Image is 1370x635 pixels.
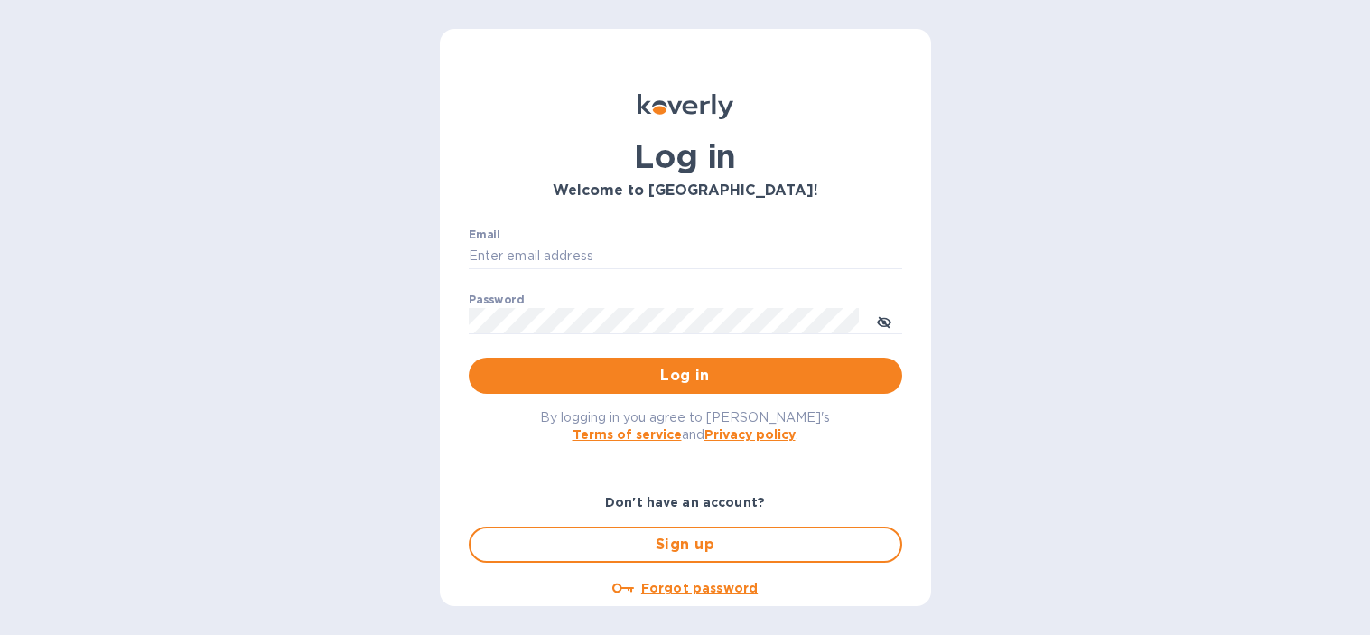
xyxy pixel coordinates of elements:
b: Don't have an account? [605,495,765,509]
span: Log in [483,365,888,387]
a: Privacy policy [704,427,796,442]
h1: Log in [469,137,902,175]
span: Sign up [485,534,886,556]
button: toggle password visibility [866,303,902,339]
h3: Welcome to [GEOGRAPHIC_DATA]! [469,182,902,200]
u: Forgot password [641,581,758,595]
input: Enter email address [469,243,902,270]
label: Password [469,294,524,305]
a: Terms of service [573,427,682,442]
button: Log in [469,358,902,394]
label: Email [469,229,500,240]
button: Sign up [469,527,902,563]
img: Koverly [638,94,733,119]
span: By logging in you agree to [PERSON_NAME]'s and . [540,410,830,442]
